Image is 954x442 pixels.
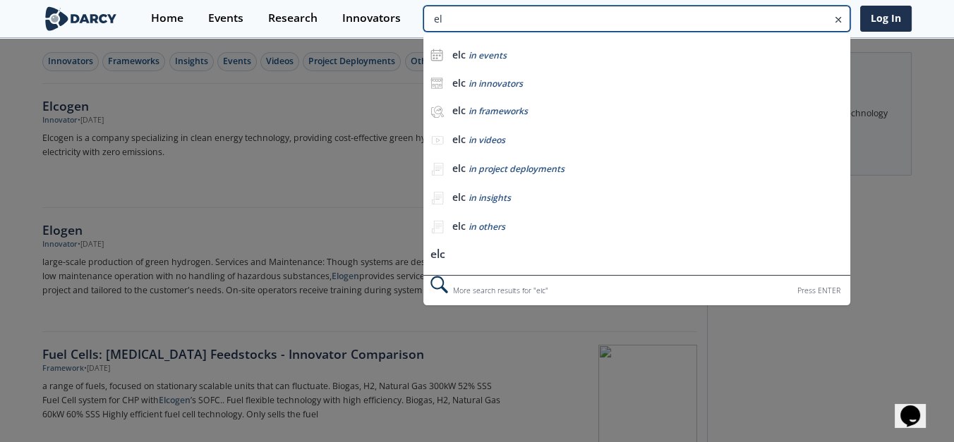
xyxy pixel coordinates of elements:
[469,78,523,90] span: in innovators
[268,13,318,24] div: Research
[469,221,505,233] span: in others
[452,190,466,204] b: elc
[452,104,466,117] b: elc
[469,192,511,204] span: in insights
[469,105,528,117] span: in frameworks
[423,275,850,305] div: More search results for " elc "
[469,134,505,146] span: in videos
[452,76,466,90] b: elc
[42,6,119,31] img: logo-wide.svg
[860,6,912,32] a: Log In
[151,13,183,24] div: Home
[469,163,564,175] span: in project deployments
[797,283,840,298] div: Press ENTER
[423,6,850,32] input: Advanced Search
[469,49,507,61] span: in events
[452,219,466,233] b: elc
[452,161,466,175] b: elc
[423,242,850,268] li: elc
[452,133,466,146] b: elc
[895,386,940,428] iframe: chat widget
[342,13,401,24] div: Innovators
[452,48,466,61] b: elc
[430,49,443,61] img: icon
[208,13,243,24] div: Events
[430,77,443,90] img: icon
